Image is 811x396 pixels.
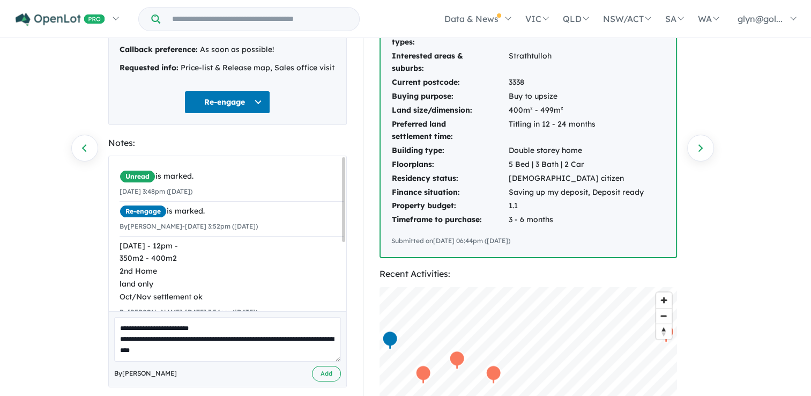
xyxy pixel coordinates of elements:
span: glyn@gol... [738,13,783,24]
td: 1.1 [508,199,644,213]
span: Reset bearing to north [656,324,672,339]
div: Map marker [449,350,465,370]
td: Timeframe to purchase: [391,213,508,227]
td: Building type: [391,144,508,158]
td: Residency status: [391,172,508,186]
div: Map marker [382,331,398,350]
td: 400m² - 499m² [508,104,644,118]
td: Property budget: [391,199,508,213]
div: Submitted on [DATE] 06:44pm ([DATE]) [391,236,665,246]
td: Buying purpose: [391,90,508,104]
div: Map marker [415,365,431,385]
td: Finance situation: [391,186,508,200]
div: Map marker [658,324,674,343]
small: [DATE] 3:48pm ([DATE]) [120,187,192,195]
div: As soon as possible! [120,43,336,56]
div: [DATE] - 12pm - 350m2 - 400m2 2nd Home land only Oct/Nov settlement ok [120,240,344,304]
div: Notes: [108,136,347,150]
strong: Callback preference: [120,45,198,54]
td: Interested areas & suburbs: [391,49,508,76]
td: 5 Bed | 3 Bath | 2 Car [508,158,644,172]
span: Re-engage [120,205,167,218]
td: Floorplans: [391,158,508,172]
div: is marked. [120,170,344,183]
td: 3 - 6 months [508,213,644,227]
span: By [PERSON_NAME] [114,368,177,379]
td: [DEMOGRAPHIC_DATA] citizen [508,172,644,186]
strong: Requested info: [120,63,178,72]
input: Try estate name, suburb, builder or developer [162,8,357,31]
td: Preferred land settlement time: [391,118,508,144]
button: Reset bearing to north [656,324,672,339]
small: By [PERSON_NAME] - [DATE] 3:52pm ([DATE]) [120,222,258,230]
td: Saving up my deposit, Deposit ready [508,186,644,200]
td: Current postcode: [391,76,508,90]
td: Land size/dimension: [391,104,508,118]
button: Re-engage [184,91,270,114]
div: Recent Activities: [380,267,677,281]
div: is marked. [120,205,344,218]
button: Zoom in [656,292,672,308]
div: Price-list & Release map, Sales office visit [120,62,336,75]
td: Strathtulloh [508,49,644,76]
button: Add [312,366,341,382]
div: Map marker [485,365,501,385]
td: Double storey home [508,144,644,158]
td: Titling in 12 - 24 months [508,118,644,144]
img: Openlot PRO Logo White [16,13,105,26]
button: Zoom out [656,308,672,324]
td: Buy to upsize [508,90,644,104]
td: 3338 [508,76,644,90]
span: Unread [120,170,155,183]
